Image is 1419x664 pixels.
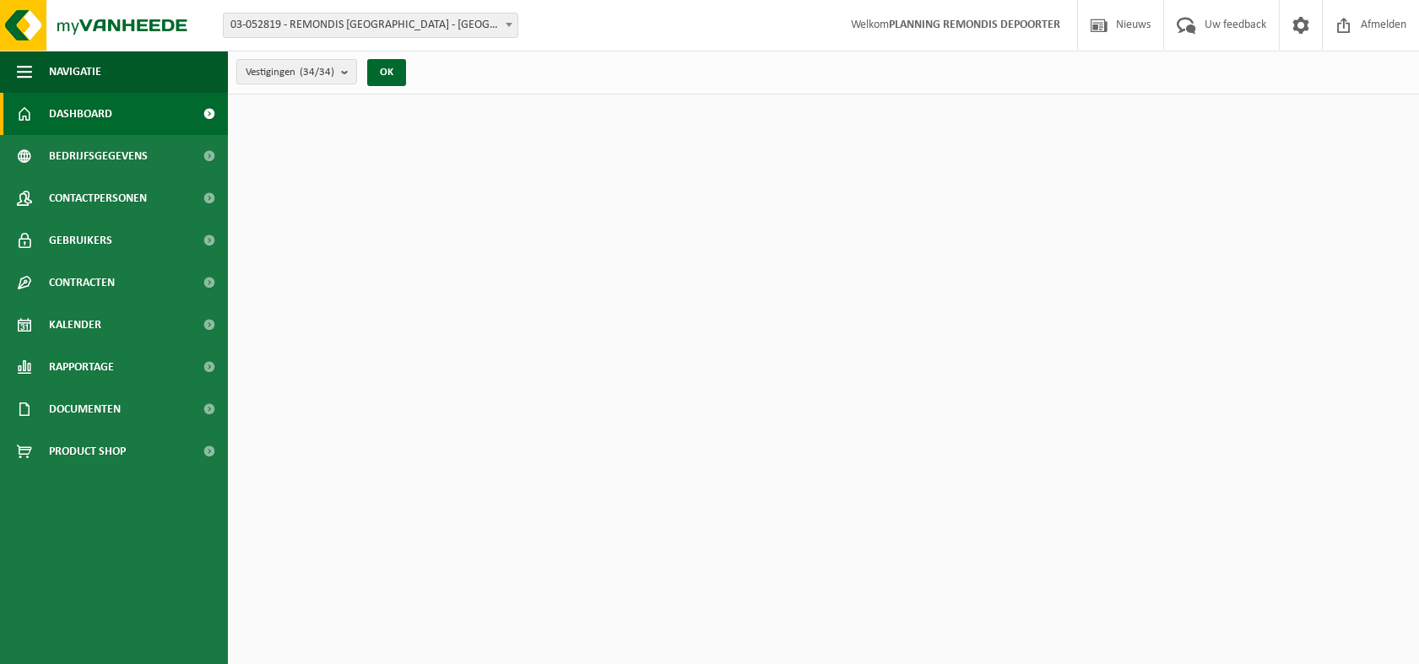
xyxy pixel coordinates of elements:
[49,262,115,304] span: Contracten
[246,60,334,85] span: Vestigingen
[49,135,148,177] span: Bedrijfsgegevens
[224,13,517,37] span: 03-052819 - REMONDIS WEST-VLAANDEREN - OOSTENDE
[49,304,101,346] span: Kalender
[223,13,518,38] span: 03-052819 - REMONDIS WEST-VLAANDEREN - OOSTENDE
[49,177,147,219] span: Contactpersonen
[49,219,112,262] span: Gebruikers
[49,346,114,388] span: Rapportage
[236,59,357,84] button: Vestigingen(34/34)
[49,51,101,93] span: Navigatie
[49,430,126,472] span: Product Shop
[300,67,334,78] count: (34/34)
[889,19,1060,31] strong: PLANNING REMONDIS DEPOORTER
[49,93,112,135] span: Dashboard
[49,388,121,430] span: Documenten
[367,59,406,86] button: OK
